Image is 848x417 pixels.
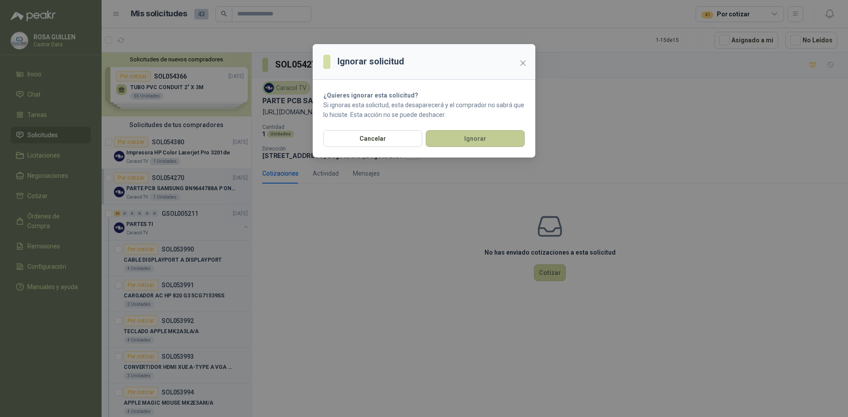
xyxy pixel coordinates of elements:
button: Cancelar [323,130,422,147]
button: Close [516,56,530,70]
strong: ¿Quieres ignorar esta solicitud? [323,92,418,99]
span: close [519,60,526,67]
p: Si ignoras esta solicitud, esta desaparecerá y el comprador no sabrá que lo hiciste. Esta acción ... [323,100,525,120]
button: Ignorar [426,130,525,147]
h3: Ignorar solicitud [337,55,404,68]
